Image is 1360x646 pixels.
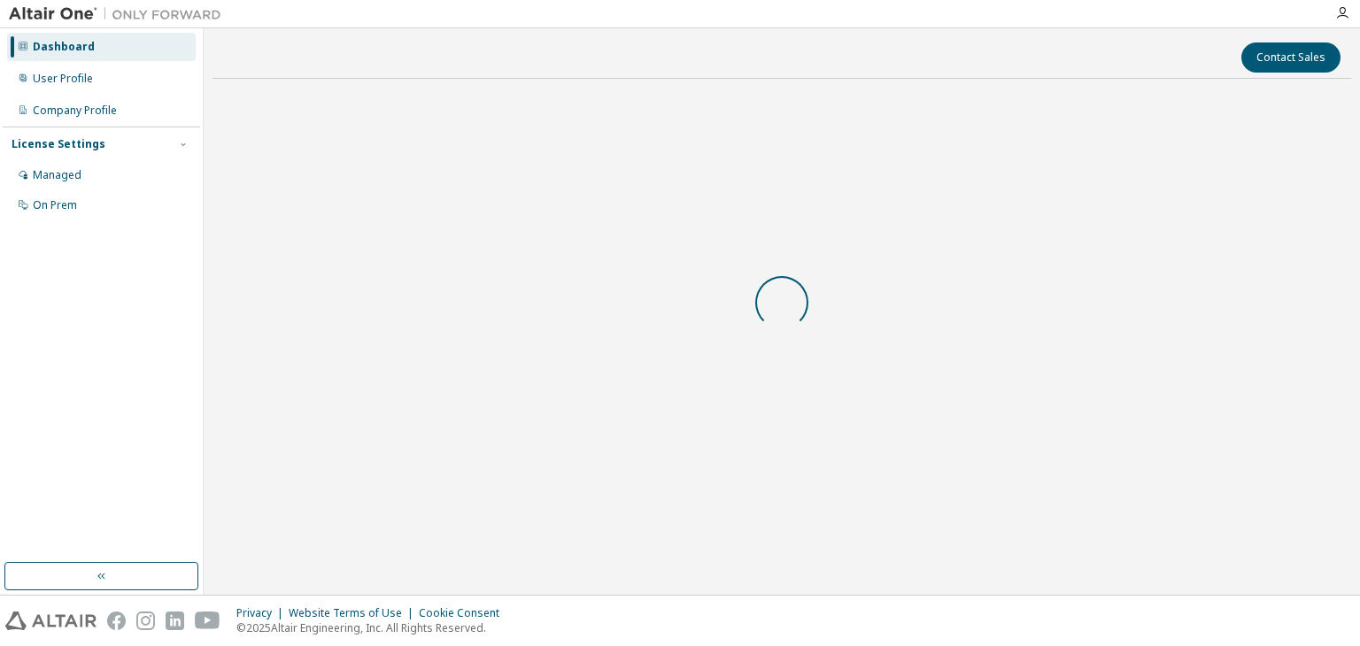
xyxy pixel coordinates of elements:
[195,611,220,630] img: youtube.svg
[166,611,184,630] img: linkedin.svg
[33,40,95,54] div: Dashboard
[5,611,97,630] img: altair_logo.svg
[419,606,510,620] div: Cookie Consent
[33,72,93,86] div: User Profile
[33,104,117,118] div: Company Profile
[33,168,81,182] div: Managed
[107,611,126,630] img: facebook.svg
[33,198,77,212] div: On Prem
[9,5,230,23] img: Altair One
[289,606,419,620] div: Website Terms of Use
[1241,42,1341,73] button: Contact Sales
[236,606,289,620] div: Privacy
[12,137,105,151] div: License Settings
[236,620,510,635] p: © 2025 Altair Engineering, Inc. All Rights Reserved.
[136,611,155,630] img: instagram.svg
